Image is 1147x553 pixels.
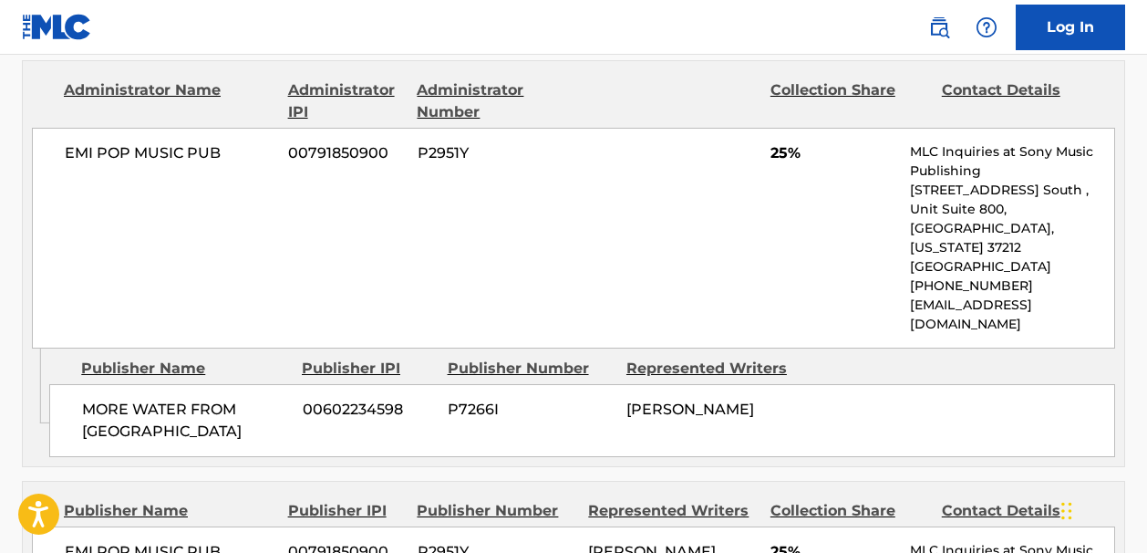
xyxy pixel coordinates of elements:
div: Contact Details [942,79,1100,123]
p: [GEOGRAPHIC_DATA] [910,257,1114,276]
div: Contact Details [942,500,1100,522]
div: Administrator IPI [288,79,404,123]
span: P2951Y [418,142,575,164]
span: 00791850900 [288,142,404,164]
span: 00602234598 [303,399,434,421]
span: MORE WATER FROM [GEOGRAPHIC_DATA] [82,399,288,443]
div: Publisher Number [448,358,613,380]
span: EMI POP MUSIC PUB [65,142,274,164]
iframe: Chat Widget [1056,465,1147,553]
span: 25% [770,142,896,164]
div: Publisher IPI [288,500,404,522]
div: Help [968,9,1005,46]
img: MLC Logo [22,14,92,40]
p: [STREET_ADDRESS] South , Unit Suite 800, [910,181,1114,219]
div: Administrator Name [64,79,274,123]
div: Publisher Name [81,358,288,380]
p: [GEOGRAPHIC_DATA], [US_STATE] 37212 [910,219,1114,257]
div: Administrator Number [417,79,574,123]
a: Log In [1016,5,1125,50]
div: Publisher Name [64,500,274,522]
img: help [976,16,997,38]
div: Collection Share [770,79,928,123]
div: Collection Share [770,500,928,522]
div: Represented Writers [626,358,791,380]
p: [PHONE_NUMBER] [910,276,1114,296]
a: Public Search [921,9,957,46]
div: Publisher IPI [302,358,434,380]
div: Publisher Number [417,500,574,522]
p: MLC Inquiries at Sony Music Publishing [910,142,1114,181]
p: [EMAIL_ADDRESS][DOMAIN_NAME] [910,296,1114,334]
div: Represented Writers [588,500,756,522]
div: Drag [1061,484,1072,538]
span: P7266I [448,399,613,421]
span: [PERSON_NAME] [626,401,754,418]
img: search [928,16,950,38]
